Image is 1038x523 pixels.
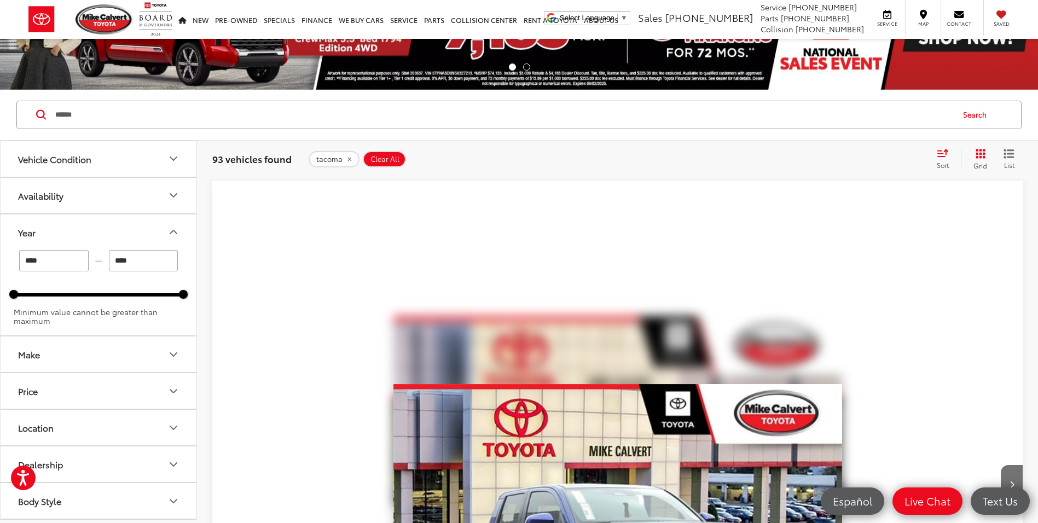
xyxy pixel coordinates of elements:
[1,214,198,250] button: YearYear
[1004,160,1014,170] span: List
[109,250,178,271] input: maximum
[18,386,38,396] div: Price
[18,190,63,201] div: Availability
[370,155,399,164] span: Clear All
[989,20,1013,27] span: Saved
[961,148,995,170] button: Grid View
[892,487,962,515] a: Live Chat
[18,154,91,164] div: Vehicle Condition
[18,422,54,433] div: Location
[167,458,180,471] div: Dealership
[788,2,857,13] span: [PHONE_NUMBER]
[973,161,987,170] span: Grid
[761,13,779,24] span: Parts
[911,20,935,27] span: Map
[18,496,61,506] div: Body Style
[875,20,900,27] span: Service
[212,152,292,165] span: 93 vehicles found
[167,421,180,434] div: Location
[363,151,406,167] button: Clear All
[1,446,198,482] button: DealershipDealership
[1,410,198,445] button: LocationLocation
[761,2,786,13] span: Service
[1001,465,1023,503] button: Next image
[1,336,198,372] button: MakeMake
[18,227,36,237] div: Year
[1,141,198,177] button: Vehicle ConditionVehicle Condition
[931,148,961,170] button: Select sort value
[167,152,180,165] div: Vehicle Condition
[19,250,89,271] input: minimum
[167,348,180,361] div: Make
[937,160,949,170] span: Sort
[995,148,1023,170] button: List View
[796,24,864,34] span: [PHONE_NUMBER]
[18,459,63,469] div: Dealership
[1,483,198,519] button: Body StyleBody Style
[665,10,753,25] span: [PHONE_NUMBER]
[167,189,180,202] div: Availability
[953,101,1002,129] button: Search
[92,256,106,265] span: —
[638,10,663,25] span: Sales
[899,494,956,508] span: Live Chat
[621,14,628,22] span: ▼
[781,13,849,24] span: [PHONE_NUMBER]
[1,373,198,409] button: PricePrice
[947,20,971,27] span: Contact
[309,151,359,167] button: remove tacoma
[14,307,183,326] div: Minimum value cannot be greater than maximum
[827,494,878,508] span: Español
[316,155,343,164] span: tacoma
[761,24,793,34] span: Collision
[977,494,1023,508] span: Text Us
[54,102,953,128] input: Search by Make, Model, or Keyword
[167,225,180,239] div: Year
[18,349,40,359] div: Make
[1,178,198,213] button: AvailabilityAvailability
[167,495,180,508] div: Body Style
[167,385,180,398] div: Price
[821,487,884,515] a: Español
[76,4,134,34] img: Mike Calvert Toyota
[971,487,1030,515] a: Text Us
